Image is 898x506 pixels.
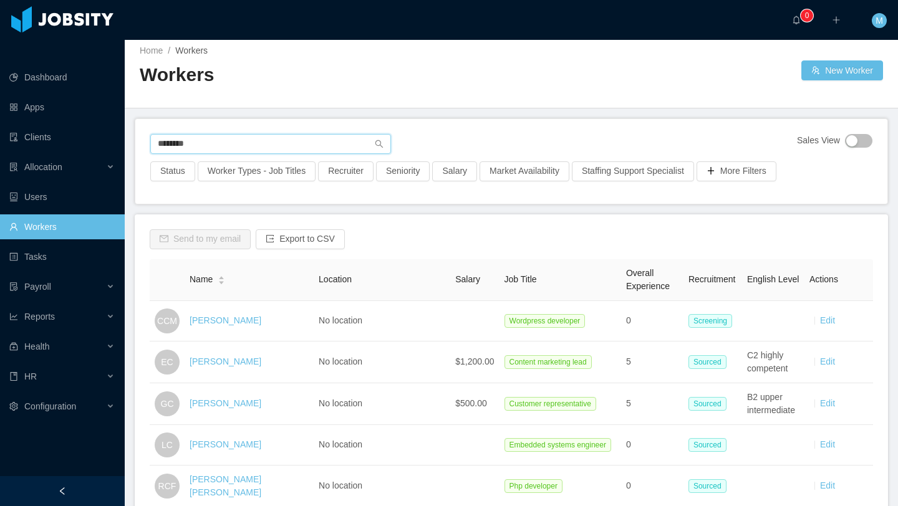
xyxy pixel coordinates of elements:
[9,65,115,90] a: icon: pie-chartDashboard
[688,398,731,408] a: Sourced
[455,398,487,408] span: $500.00
[218,274,225,283] div: Sort
[697,161,776,181] button: icon: plusMore Filters
[9,244,115,269] a: icon: profileTasks
[820,356,835,366] a: Edit
[820,439,835,449] a: Edit
[688,274,735,284] span: Recruitment
[190,315,261,325] a: [PERSON_NAME]
[157,308,177,333] span: CCM
[24,371,37,381] span: HR
[256,229,345,249] button: icon: exportExport to CSV
[505,274,537,284] span: Job Title
[218,279,225,283] i: icon: caret-down
[314,383,450,425] td: No location
[505,314,586,328] span: Wordpress developer
[319,274,352,284] span: Location
[162,432,173,457] span: LC
[140,62,511,88] h2: Workers
[9,163,18,171] i: icon: solution
[688,438,727,452] span: Sourced
[820,398,835,408] a: Edit
[376,161,430,181] button: Seniority
[314,425,450,465] td: No location
[688,479,727,493] span: Sourced
[809,274,838,284] span: Actions
[158,474,176,499] span: RCF
[9,125,115,150] a: icon: auditClients
[24,162,62,172] span: Allocation
[742,341,804,383] td: C2 highly competent
[190,439,261,449] a: [PERSON_NAME]
[218,275,225,279] i: icon: caret-up
[190,273,213,286] span: Name
[9,282,18,291] i: icon: file-protect
[150,161,195,181] button: Status
[314,341,450,383] td: No location
[621,341,683,383] td: 5
[314,301,450,341] td: No location
[24,401,76,411] span: Configuration
[455,356,494,366] span: $1,200.00
[688,315,737,325] a: Screening
[9,184,115,209] a: icon: robotUsers
[161,391,174,416] span: GC
[432,161,477,181] button: Salary
[621,425,683,465] td: 0
[455,274,480,284] span: Salary
[505,355,592,369] span: Content marketing lead
[742,383,804,425] td: B2 upper intermediate
[480,161,569,181] button: Market Availability
[140,45,163,55] a: Home
[688,439,731,449] a: Sourced
[688,397,727,411] span: Sourced
[9,342,18,351] i: icon: medicine-box
[375,140,384,148] i: icon: search
[318,161,374,181] button: Recruiter
[688,356,731,366] a: Sourced
[797,134,840,148] span: Sales View
[9,402,18,411] i: icon: setting
[190,356,261,366] a: [PERSON_NAME]
[198,161,316,181] button: Worker Types - Job Titles
[24,312,55,322] span: Reports
[747,274,799,284] span: English Level
[505,438,611,452] span: Embedded systems engineer
[24,282,51,292] span: Payroll
[621,301,683,341] td: 0
[688,480,731,490] a: Sourced
[621,383,683,425] td: 5
[876,13,883,28] span: M
[572,161,694,181] button: Staffing Support Specialist
[505,479,562,493] span: Php developer
[688,314,732,328] span: Screening
[820,480,835,490] a: Edit
[58,487,67,495] i: icon: left
[24,341,49,351] span: Health
[168,45,170,55] span: /
[820,315,835,325] a: Edit
[175,45,208,55] span: Workers
[9,312,18,321] i: icon: line-chart
[161,350,173,375] span: EC
[505,397,596,411] span: Customer representative
[9,214,115,239] a: icon: userWorkers
[9,95,115,120] a: icon: appstoreApps
[9,372,18,381] i: icon: book
[190,398,261,408] a: [PERSON_NAME]
[190,474,261,497] a: [PERSON_NAME] [PERSON_NAME]
[801,60,883,80] button: icon: usergroup-addNew Worker
[688,355,727,369] span: Sourced
[626,268,670,291] span: Overall Experience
